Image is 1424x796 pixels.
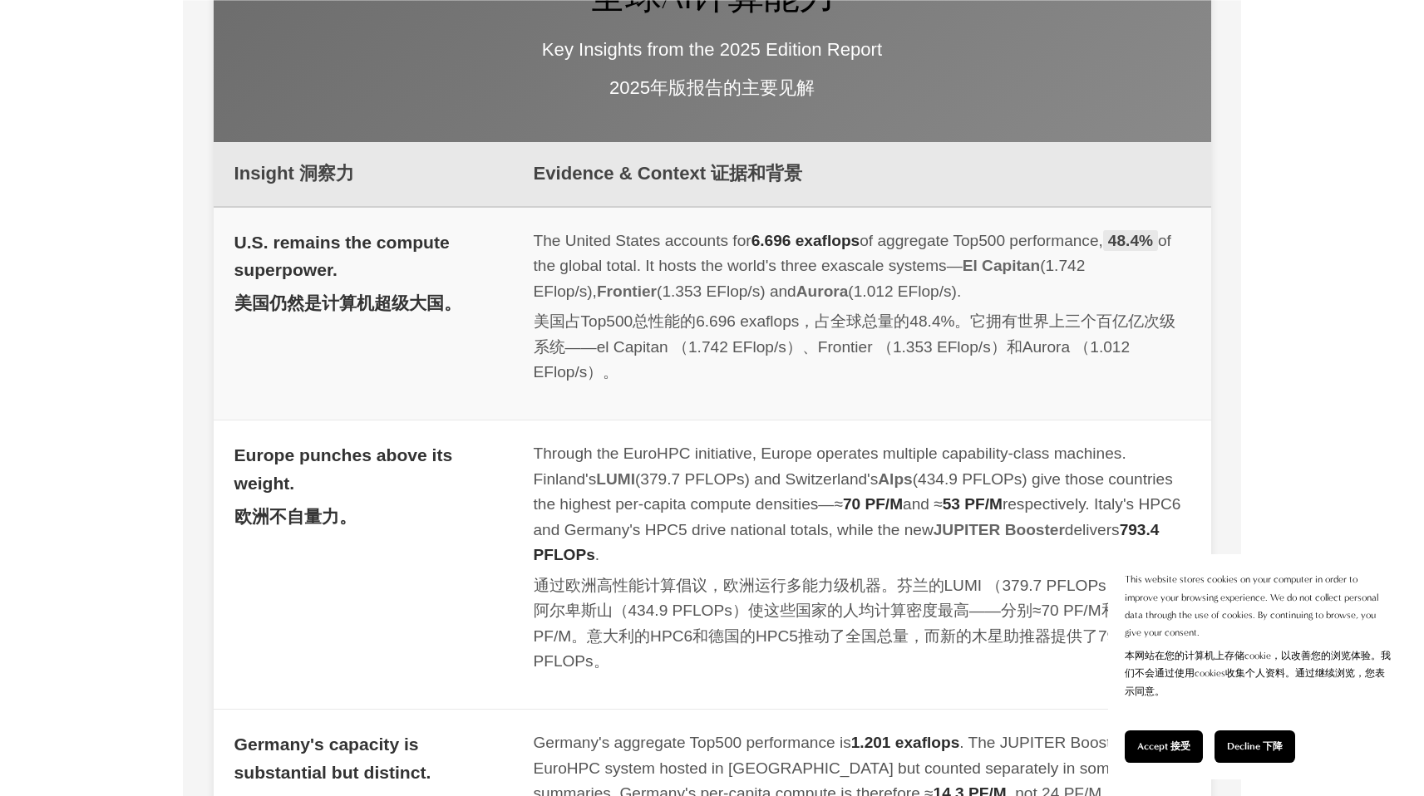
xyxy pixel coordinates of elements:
[534,441,1190,675] div: Through the EuroHPC initiative, Europe operates multiple capability-class machines. Finland's (37...
[934,521,1065,538] span: JUPITER Booster
[299,163,354,184] font: 洞察力
[1215,730,1295,763] button: Decline 下降
[234,441,492,530] div: Europe punches above its weight.
[1137,739,1190,754] span: Accept
[1125,571,1391,700] p: This website stores cookies on your computer in order to improve your browsing experience. We do ...
[534,309,1190,386] font: 美国占Top500总性能的6.696 exaflops，占全球总量的48.4%。它拥有世界上三个百亿亿次级系统——el Capitan （1.742 EFlop/s）、Frontier （1.3...
[596,470,635,488] span: LUMI
[1227,739,1283,754] span: Decline
[214,142,513,206] th: Insight
[1170,740,1190,752] font: 接受
[878,470,912,488] span: Alps
[711,163,802,184] font: 证据和背景
[234,228,492,317] div: U.S. remains the compute superpower.
[534,228,1190,386] div: The United States accounts for of aggregate Top500 performance, of the global total. It hosts the...
[534,573,1190,675] font: 通过欧洲高性能计算倡议，欧洲运行多能力级机器。芬兰的LUMI （379.7 PFLOPs）和瑞士的阿尔卑斯山（434.9 PFLOPs）使这些国家的人均计算密度最高——分别≈70 PF/M和≈5...
[943,495,1003,513] span: 53 PF/M
[234,289,492,317] font: 美国仍然是计算机超级大国。
[843,495,903,513] span: 70 PF/M
[239,33,1186,105] p: Key Insights from the 2025 Edition Report
[239,71,1186,105] font: 2025年版报告的主要见解
[513,142,1211,206] th: Evidence & Context
[851,734,960,751] span: 1.201 exaflops
[234,503,492,531] font: 欧洲不自量力。
[751,232,860,249] span: 6.696 exaflops
[1263,740,1283,752] font: 下降
[796,283,849,300] span: Aurora
[1125,730,1203,763] button: Accept 接受
[597,283,657,300] span: Frontier
[963,257,1040,274] span: El Capitan
[1103,230,1158,251] span: 48.4%
[1125,647,1391,700] font: 本网站在您的计算机上存储cookie，以改善您的浏览体验。我们不会通过使用cookies收集个人资料。通过继续浏览，您表示同意。
[1108,554,1407,779] section: Cookie banner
